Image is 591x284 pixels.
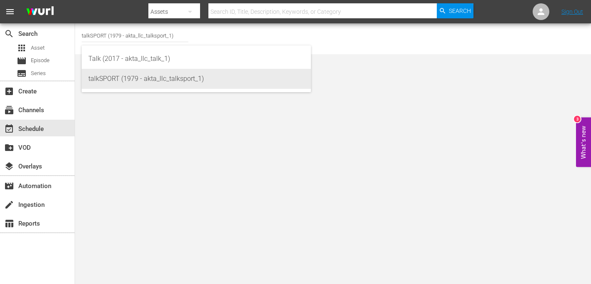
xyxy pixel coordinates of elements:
span: Reports [4,219,14,229]
span: Create [4,86,14,96]
span: menu [5,7,15,17]
div: 3 [574,116,581,122]
span: Series [17,68,27,78]
span: VOD [4,143,14,153]
span: Channels [4,105,14,115]
span: Series [31,69,46,78]
img: ans4CAIJ8jUAAAAAAAAAAAAAAAAAAAAAAAAgQb4GAAAAAAAAAAAAAAAAAAAAAAAAJMjXAAAAAAAAAAAAAAAAAAAAAAAAgAT5G... [20,2,60,22]
button: Open Feedback Widget [576,117,591,167]
span: Overlays [4,161,14,171]
span: Episode [17,56,27,66]
span: Search [4,29,14,39]
div: No Channel Selected. [82,25,356,52]
span: Schedule [4,124,14,134]
span: Search [449,3,471,18]
button: Search [437,3,473,18]
span: Automation [4,181,14,191]
a: Sign Out [561,8,583,15]
span: Asset [31,44,45,52]
div: talkSPORT (1979 - akta_llc_talksport_1) [88,69,304,89]
span: Ingestion [4,200,14,210]
span: Episode [31,56,50,65]
span: Asset [17,43,27,53]
div: Talk (2017 - akta_llc_talk_1) [88,49,304,69]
